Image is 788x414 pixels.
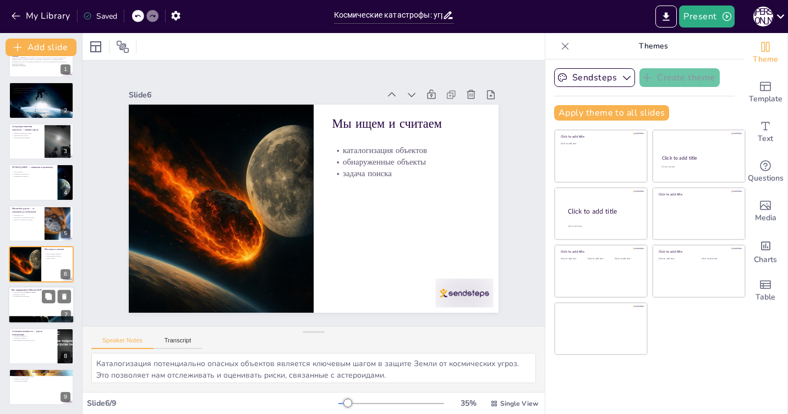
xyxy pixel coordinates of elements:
[335,158,483,185] p: обнаруженные объекты
[743,73,787,112] div: Add ready made slides
[12,339,54,341] p: пересоединение магнитного поля
[12,91,70,93] p: необходимость защиты
[12,171,54,173] p: роль Юпитера
[568,225,637,227] div: Click to add body
[659,258,693,260] div: Click to add text
[61,351,70,361] div: 8
[615,258,639,260] div: Click to add text
[12,175,54,177] p: гравитация как фактор
[743,152,787,192] div: Get real-time input from your audience
[91,353,536,383] textarea: Каталогизация потенциально опасных объектов является ключевым шагом в защите Земли от космических...
[561,249,639,254] div: Click to add title
[12,173,54,176] p: орбитальные резонансы
[61,188,70,198] div: 4
[753,6,773,28] button: Е [PERSON_NAME]
[8,287,74,324] div: 7
[554,105,669,121] button: Apply theme to all slides
[561,143,639,145] div: Click to add text
[61,64,70,74] div: 1
[12,207,41,213] p: Масштабы угрозы — от локальной до глобальной
[61,269,70,279] div: 6
[748,172,784,184] span: Questions
[87,398,338,408] div: Slide 6 / 9
[12,293,71,296] p: изменение орбиты
[336,146,484,173] p: каталогизация объектов
[8,7,75,25] button: My Library
[338,117,488,150] p: Мы ищем и считаем
[702,258,736,260] div: Click to add text
[12,125,41,131] p: Астероидно-кометная опасность — главная угроза
[12,132,41,134] p: падение астероидов и комет
[45,248,70,251] p: Мы ищем и считаем
[83,11,117,21] div: Saved
[758,133,773,145] span: Text
[334,7,443,23] input: Insert title
[749,93,782,105] span: Template
[12,337,54,339] p: вспышки и выбросы
[116,40,129,53] span: Position
[561,258,585,260] div: Click to add text
[12,57,70,65] p: Добрый день! [DATE] мы поговорим о силах космоса, которые способны кардинально изменить жизнь на ...
[659,192,737,197] div: Click to add title
[45,255,70,257] p: обнаруженные объекты
[45,257,70,259] p: задача поиска
[12,214,41,216] p: градация угроз
[561,134,639,139] div: Click to add title
[753,7,773,26] div: Е [PERSON_NAME]
[45,253,70,255] p: каталогизация объектов
[755,212,776,224] span: Media
[9,82,74,118] div: 2
[61,392,70,402] div: 9
[554,68,635,87] button: Sendsteps
[9,41,74,78] div: 1
[743,271,787,310] div: Add a table
[6,39,76,56] button: Add slide
[9,205,74,242] div: 5
[12,376,70,378] p: последствия геомагнитных бурь
[42,290,55,303] button: Duplicate Slide
[12,380,70,382] p: исторический пример
[754,254,777,266] span: Charts
[12,330,54,336] p: Солнечная активность — угроза технологиям
[743,33,787,73] div: Change the overall theme
[753,53,778,66] span: Theme
[12,288,71,292] p: Мы защищаемся! Миссия DART
[9,164,74,200] div: 4
[91,337,154,349] button: Speaker Notes
[61,228,70,238] div: 5
[12,166,54,169] p: [PERSON_NAME] — защитник и провокатор
[12,84,70,88] p: Введение
[140,70,390,107] div: Slide 6
[743,192,787,231] div: Add images, graphics, shapes or video
[588,258,612,260] div: Click to add text
[743,112,787,152] div: Add text boxes
[568,206,638,216] div: Click to add title
[61,310,71,320] div: 7
[12,65,70,67] p: Generated with [URL]
[639,68,720,87] button: Create theme
[154,337,203,349] button: Transcript
[659,249,737,254] div: Click to add title
[12,89,70,91] p: глобальные катастрофы в истории Земли
[743,231,787,271] div: Add charts and graphs
[9,328,74,364] div: 8
[333,170,482,197] p: задача поиска
[12,137,41,139] p: гравитационная механика
[679,6,734,28] button: Present
[61,106,70,116] div: 2
[455,398,481,408] div: 35 %
[662,155,735,161] div: Click to add title
[9,246,74,282] div: 6
[12,378,70,380] p: уязвимость технологий
[661,166,735,168] div: Click to add text
[756,291,775,303] span: Table
[574,33,732,59] p: Themes
[12,296,71,298] p: историческое испытание
[655,6,677,28] button: Export to PowerPoint
[500,399,538,408] span: Single View
[12,371,70,374] p: Последствия бурь — уязвимость цивилизации
[58,290,71,303] button: Delete Slide
[12,219,41,221] p: редкость глобальных событий
[87,38,105,56] div: Layout
[12,134,41,137] p: доказательства угрозы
